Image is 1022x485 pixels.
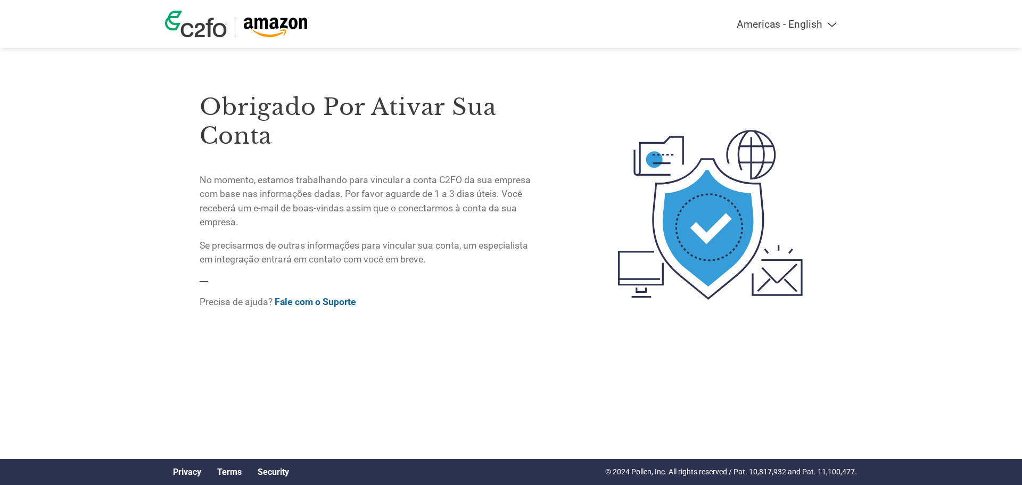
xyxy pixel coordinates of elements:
[200,239,536,267] p: Se precisarmos de outras informações para vincular sua conta, um especialista em integração entra...
[173,467,201,477] a: Privacy
[165,11,227,37] img: c2fo logo
[243,18,308,37] img: Amazon
[217,467,242,477] a: Terms
[200,93,536,150] h3: Obrigado por ativar sua conta
[200,173,536,229] p: No momento, estamos trabalhando para vincular a conta C2FO da sua empresa com base nas informaçõe...
[200,295,536,309] p: Precisa de ajuda?
[200,70,536,318] div: —
[275,297,356,307] a: Fale com o Suporte
[258,467,289,477] a: Security
[598,70,822,360] img: activated
[605,466,857,478] p: © 2024 Pollen, Inc. All rights reserved / Pat. 10,817,932 and Pat. 11,100,477.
